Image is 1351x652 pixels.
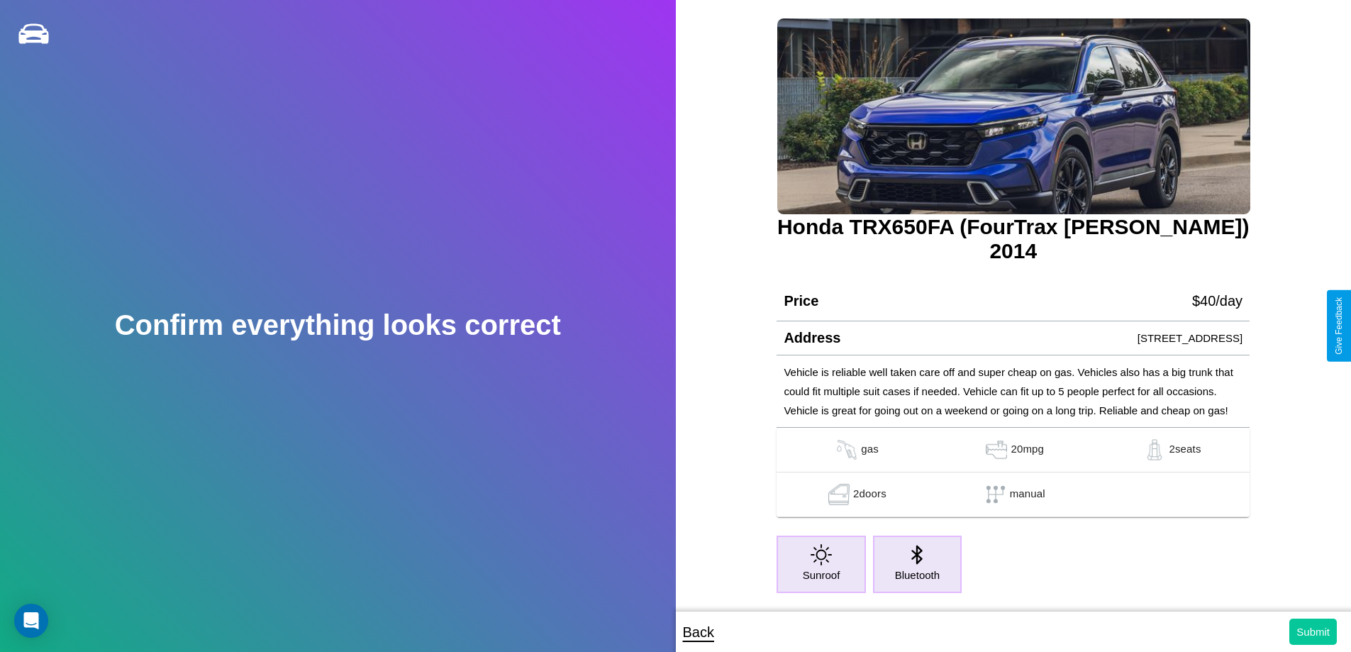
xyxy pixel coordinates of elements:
img: gas [982,439,1011,460]
p: $ 40 /day [1192,288,1242,314]
div: Open Intercom Messenger [14,604,48,638]
h2: Confirm everything looks correct [115,309,561,341]
div: Give Feedback [1334,297,1344,355]
img: gas [1140,439,1169,460]
img: gas [825,484,853,505]
table: simple table [777,428,1250,517]
p: 20 mpg [1011,439,1044,460]
h4: Address [784,330,840,346]
p: [STREET_ADDRESS] [1138,328,1242,348]
p: Sunroof [803,565,840,585]
p: Bluetooth [895,565,940,585]
p: 2 seats [1169,439,1201,460]
p: Back [683,619,714,645]
p: manual [1010,484,1045,505]
h3: Honda TRX650FA (FourTrax [PERSON_NAME]) 2014 [777,215,1250,263]
p: 2 doors [853,484,886,505]
img: gas [833,439,861,460]
h4: Price [784,293,818,309]
p: Vehicle is reliable well taken care off and super cheap on gas. Vehicles also has a big trunk tha... [784,363,1242,420]
p: gas [861,439,879,460]
button: Submit [1289,619,1337,645]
